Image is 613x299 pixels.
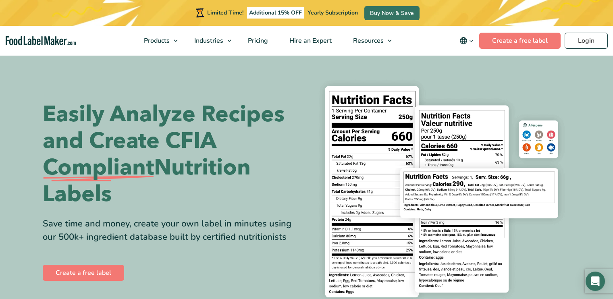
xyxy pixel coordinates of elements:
span: Yearly Subscription [308,9,358,17]
a: Industries [184,26,235,56]
span: Compliant [43,154,154,181]
h1: Easily Analyze Recipes and Create CFIA Nutrition Labels [43,101,301,208]
span: Hire an Expert [287,36,332,45]
a: Products [133,26,182,56]
span: Industries [192,36,224,45]
div: Open Intercom Messenger [586,272,605,291]
a: Create a free label [43,265,124,281]
span: Additional 15% OFF [247,7,304,19]
span: Pricing [245,36,269,45]
a: Hire an Expert [279,26,341,56]
span: Resources [351,36,384,45]
a: Create a free label [479,33,561,49]
a: Pricing [237,26,277,56]
a: Login [565,33,608,49]
a: Resources [343,26,396,56]
a: Buy Now & Save [364,6,420,20]
span: Limited Time! [207,9,243,17]
div: Save time and money, create your own label in minutes using our 500k+ ingredient database built b... [43,217,301,244]
span: Products [141,36,170,45]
